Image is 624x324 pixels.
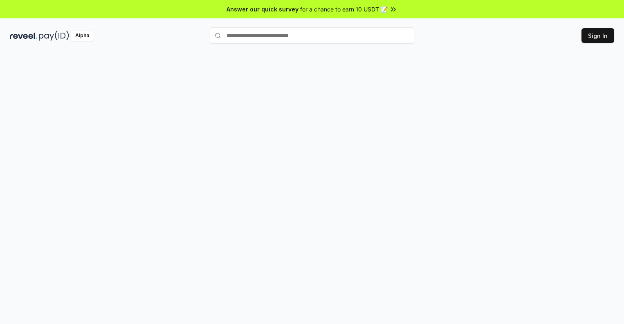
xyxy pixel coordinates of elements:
[10,31,37,41] img: reveel_dark
[300,5,388,13] span: for a chance to earn 10 USDT 📝
[227,5,299,13] span: Answer our quick survey
[581,28,614,43] button: Sign In
[71,31,94,41] div: Alpha
[39,31,69,41] img: pay_id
